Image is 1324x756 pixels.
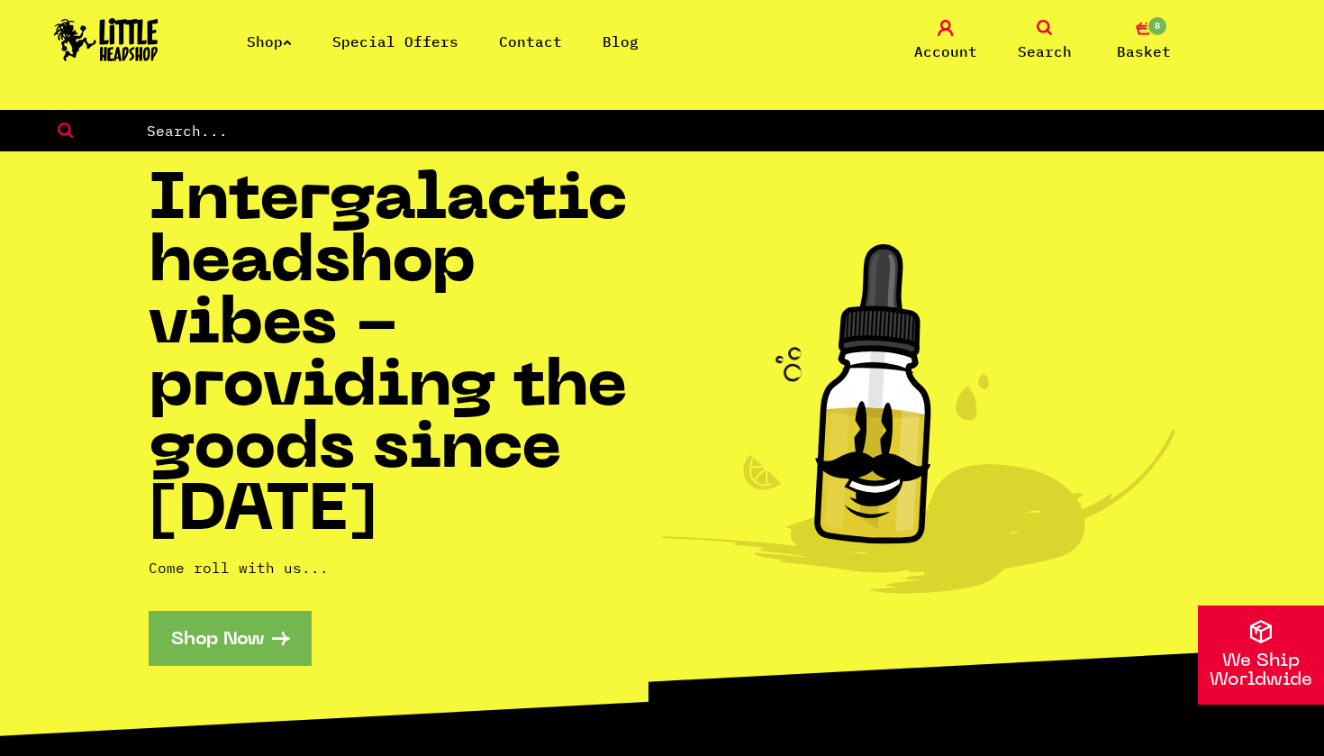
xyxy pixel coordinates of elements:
[499,32,562,50] a: Contact
[149,611,312,666] a: Shop Now
[1147,15,1168,37] span: 8
[1018,41,1072,62] span: Search
[1099,20,1189,62] a: 8 Basket
[149,557,662,578] p: Come roll with us...
[1117,41,1171,62] span: Basket
[149,171,662,544] h1: Intergalactic headshop vibes - providing the goods since [DATE]
[603,32,639,50] a: Blog
[1000,20,1090,62] a: Search
[54,18,159,61] img: Little Head Shop Logo
[247,32,292,50] a: Shop
[914,41,977,62] span: Account
[332,32,458,50] a: Special Offers
[1198,652,1324,690] p: We Ship Worldwide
